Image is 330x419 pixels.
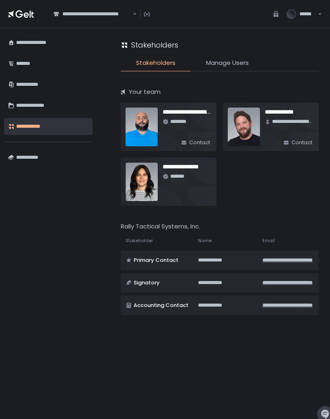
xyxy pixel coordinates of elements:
span: Email [262,238,275,244]
h1: Stakeholders [131,39,178,50]
span: Your team [129,87,161,97]
div: Search for option [48,5,137,23]
span: Manage Users [206,58,249,68]
span: Primary Contact [134,257,178,264]
span: Stakeholder [126,238,153,244]
span: Accounting Contact [134,302,188,309]
span: Stakeholders [136,58,175,68]
span: Signatory [134,279,160,286]
span: Name [198,238,212,244]
span: Rally Tactical Systems, Inc. [121,222,200,230]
